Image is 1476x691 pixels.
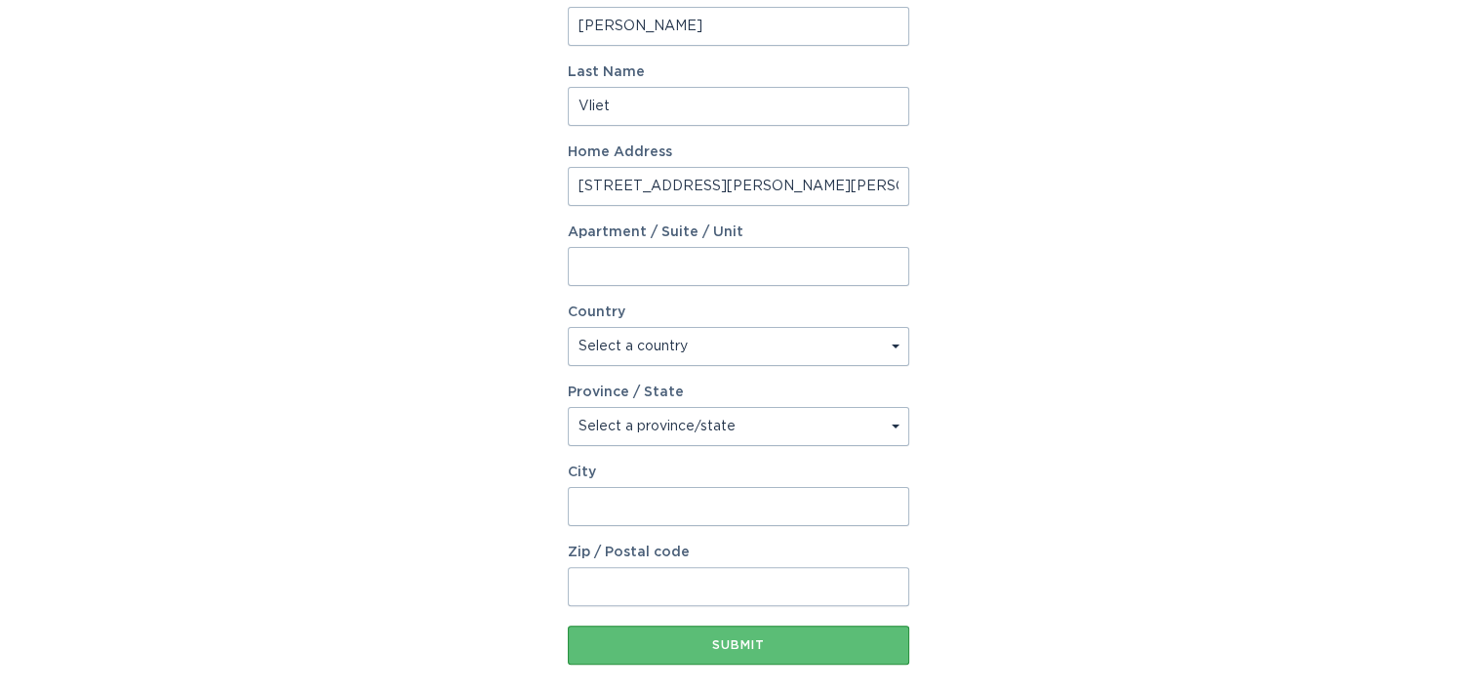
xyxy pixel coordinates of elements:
div: Submit [578,639,899,651]
label: Zip / Postal code [568,546,909,559]
label: City [568,466,909,479]
button: Submit [568,626,909,665]
label: Apartment / Suite / Unit [568,225,909,239]
label: Home Address [568,145,909,159]
label: Last Name [568,65,909,79]
label: Province / State [568,386,684,399]
label: Country [568,305,625,319]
